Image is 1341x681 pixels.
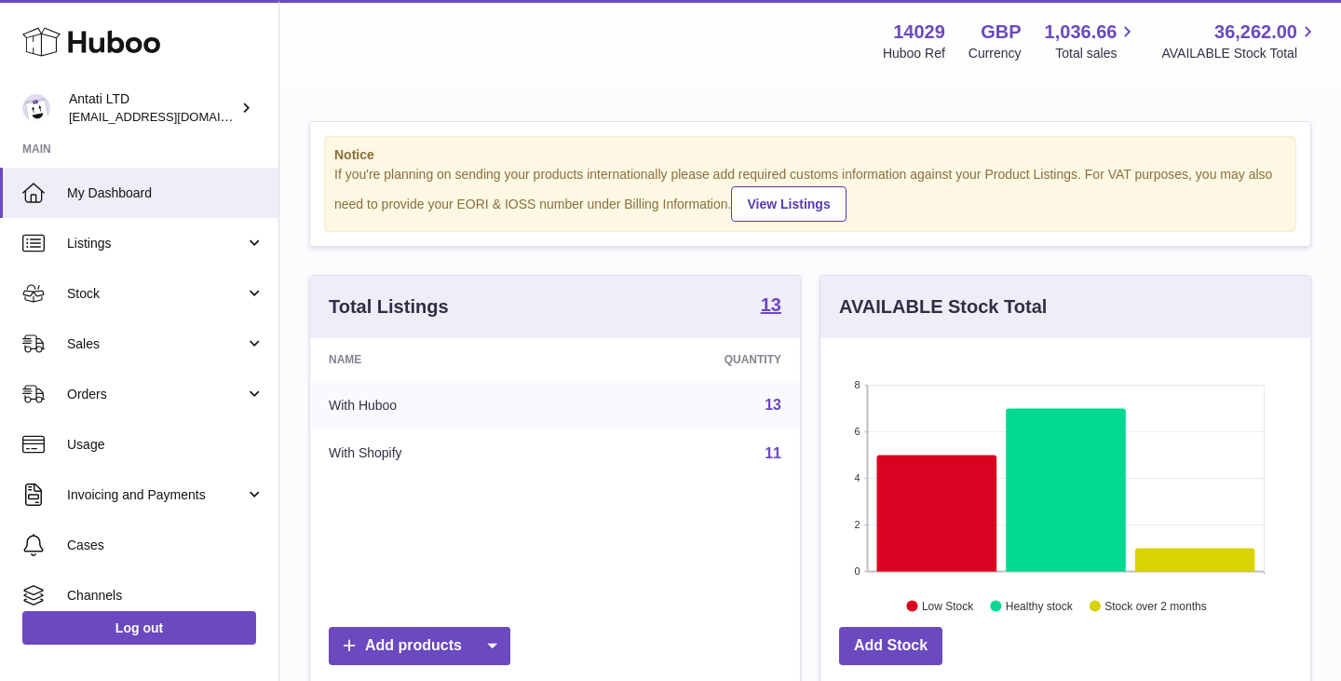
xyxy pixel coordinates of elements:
[1104,599,1206,612] text: Stock over 2 months
[67,587,264,605] span: Channels
[22,611,256,645] a: Log out
[1045,20,1139,62] a: 1,036.66 Total sales
[67,386,245,403] span: Orders
[334,146,1286,164] strong: Notice
[731,186,846,222] a: View Listings
[310,338,575,381] th: Name
[854,426,860,437] text: 6
[854,472,860,484] text: 4
[334,166,1286,222] div: If you're planning on sending your products internationally please add required customs informati...
[981,20,1021,45] strong: GBP
[329,294,449,320] h3: Total Listings
[839,294,1047,320] h3: AVAILABLE Stock Total
[883,45,945,62] div: Huboo Ref
[67,285,245,303] span: Stock
[69,90,237,126] div: Antati LTD
[854,379,860,390] text: 8
[893,20,945,45] strong: 14029
[1045,20,1117,45] span: 1,036.66
[765,397,781,413] a: 13
[1161,45,1319,62] span: AVAILABLE Stock Total
[1214,20,1297,45] span: 36,262.00
[69,109,274,124] span: [EMAIL_ADDRESS][DOMAIN_NAME]
[67,235,245,252] span: Listings
[575,338,800,381] th: Quantity
[854,565,860,577] text: 0
[761,295,781,314] strong: 13
[968,45,1022,62] div: Currency
[67,486,245,504] span: Invoicing and Payments
[310,381,575,429] td: With Huboo
[854,519,860,530] text: 2
[1161,20,1319,62] a: 36,262.00 AVAILABLE Stock Total
[1055,45,1138,62] span: Total sales
[67,184,264,202] span: My Dashboard
[67,335,245,353] span: Sales
[310,429,575,478] td: With Shopify
[67,436,264,454] span: Usage
[765,445,781,461] a: 11
[22,94,50,122] img: toufic@antatiskin.com
[67,537,264,554] span: Cases
[1006,599,1074,612] text: Healthy stock
[839,627,942,665] a: Add Stock
[922,599,974,612] text: Low Stock
[761,295,781,318] a: 13
[329,627,510,665] a: Add products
